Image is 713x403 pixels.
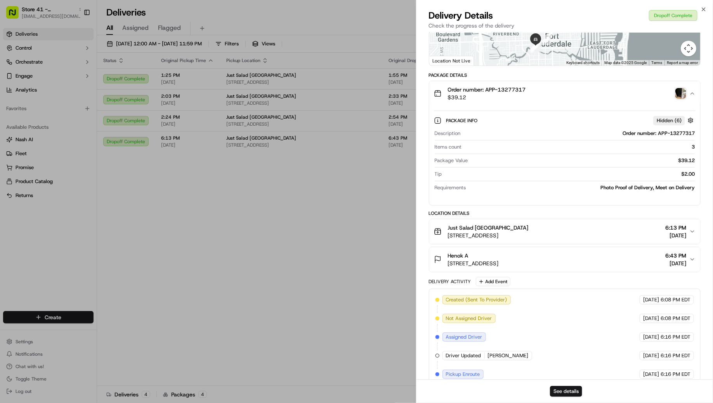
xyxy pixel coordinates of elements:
div: $39.12 [471,157,695,164]
div: 3 [465,144,695,150]
a: Powered byPylon [55,131,94,137]
img: 1736555255976-a54dd68f-1ca7-489b-9aae-adbdc363a1c4 [8,74,22,88]
div: We're available if you need us! [26,81,98,88]
div: 17 [530,42,540,52]
img: Google [431,55,457,66]
div: $2.00 [445,171,695,178]
span: Not Assigned Driver [446,315,492,322]
div: 13 [541,35,551,45]
img: photo_proof_of_delivery image [675,88,686,99]
a: Terms (opens in new tab) [651,61,662,65]
div: Delivery Activity [429,278,471,285]
span: 6:08 PM EDT [661,296,690,303]
div: Location Details [429,210,701,216]
span: [DATE] [643,352,659,359]
button: Henok A[STREET_ADDRESS]6:43 PM[DATE] [429,247,700,272]
span: Package Info [446,118,479,124]
span: [DATE] [643,315,659,322]
span: [PERSON_NAME] [488,352,529,359]
span: Henok A [448,252,468,259]
span: Assigned Driver [446,334,482,341]
span: 6:16 PM EDT [661,371,690,378]
span: [STREET_ADDRESS] [448,232,529,239]
span: Delivery Details [429,9,493,22]
span: API Documentation [73,112,125,120]
button: Map camera controls [681,41,696,56]
span: Knowledge Base [16,112,59,120]
span: $39.12 [448,93,526,101]
div: Order number: APP-13277317 [464,130,695,137]
div: Location Not Live [429,56,474,66]
span: 6:16 PM EDT [661,352,690,359]
span: [STREET_ADDRESS] [448,259,499,267]
span: [DATE] [643,296,659,303]
span: Pickup Enroute [446,371,480,378]
span: [DATE] [665,232,686,239]
button: Order number: APP-13277317$39.12photo_proof_of_delivery image [429,81,700,106]
div: Order number: APP-13277317$39.12photo_proof_of_delivery image [429,106,700,205]
span: Just Salad [GEOGRAPHIC_DATA] [448,224,529,232]
span: [DATE] [643,334,659,341]
span: Order number: APP-13277317 [448,86,526,93]
img: Nash [8,7,23,23]
span: Map data ©2025 Google [604,61,647,65]
span: Package Value [435,157,468,164]
span: Created (Sent To Provider) [446,296,507,303]
div: 📗 [8,113,14,119]
span: Items count [435,144,462,150]
span: [DATE] [643,371,659,378]
input: Got a question? Start typing here... [20,50,140,58]
button: Start new chat [132,76,141,85]
a: Open this area in Google Maps (opens a new window) [431,55,457,66]
a: Report a map error [667,61,698,65]
span: Requirements [435,184,466,191]
span: 6:16 PM EDT [661,334,690,341]
button: See details [550,386,582,397]
span: Hidden ( 6 ) [657,117,682,124]
span: Tip [435,171,442,178]
span: 6:43 PM [665,252,686,259]
div: 15 [531,43,541,53]
span: Pylon [77,131,94,137]
button: Hidden (6) [653,116,696,125]
p: Welcome 👋 [8,31,141,43]
button: Add Event [476,277,510,286]
a: 💻API Documentation [62,109,128,123]
button: Keyboard shortcuts [566,60,600,66]
span: [DATE] [665,259,686,267]
div: Photo Proof of Delivery, Meet on Delivery [469,184,695,191]
a: 📗Knowledge Base [5,109,62,123]
span: Description [435,130,461,137]
p: Check the progress of the delivery [429,22,701,29]
span: 6:08 PM EDT [661,315,690,322]
div: 💻 [66,113,72,119]
button: Just Salad [GEOGRAPHIC_DATA][STREET_ADDRESS]6:13 PM[DATE] [429,219,700,244]
div: Package Details [429,72,701,78]
span: 6:13 PM [665,224,686,232]
div: Start new chat [26,74,127,81]
span: Driver Updated [446,352,481,359]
